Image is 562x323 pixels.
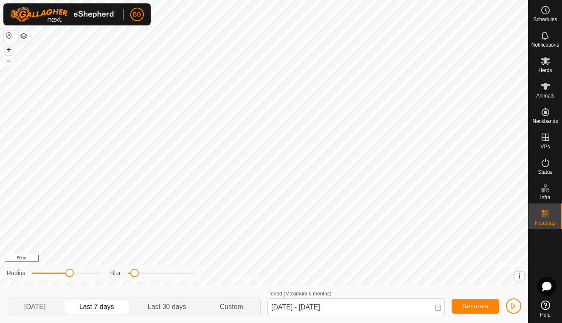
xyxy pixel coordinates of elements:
span: [DATE] [24,302,45,312]
span: Herds [538,68,552,73]
button: Reset Map [4,31,14,41]
button: + [4,45,14,55]
span: Neckbands [532,119,558,124]
span: Status [538,170,552,175]
span: Last 7 days [79,302,114,312]
a: Contact Us [273,274,298,281]
span: Generate [462,303,489,309]
span: VPs [540,144,550,149]
button: i [515,272,524,281]
a: Privacy Policy [230,274,262,281]
span: Notifications [531,42,559,47]
span: Help [540,312,551,317]
span: i [519,273,520,280]
a: Help [528,297,562,321]
span: Heatmap [535,220,556,226]
button: – [4,56,14,66]
span: Infra [540,195,550,200]
span: Last 30 days [148,302,186,312]
span: Animals [536,93,554,98]
span: Custom [220,302,243,312]
button: Map Layers [19,31,29,41]
img: Gallagher Logo [10,7,116,22]
button: Generate [452,299,499,314]
span: Schedules [533,17,557,22]
span: BG [133,10,141,19]
label: Period (Maximum 6 months) [267,291,332,297]
label: Radius [7,269,25,278]
label: Blur [110,269,121,278]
